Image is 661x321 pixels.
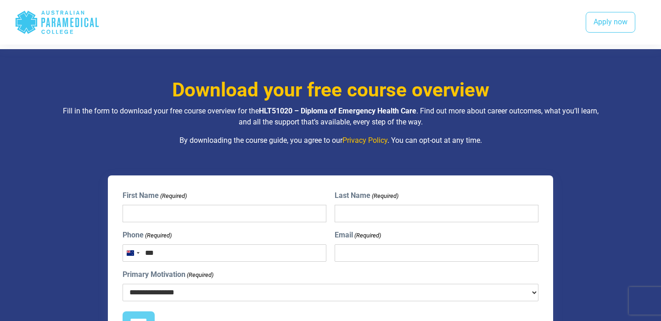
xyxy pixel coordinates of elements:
span: (Required) [159,191,187,201]
p: By downloading the course guide, you agree to our . You can opt-out at any time. [62,135,599,146]
label: First Name [123,190,187,201]
span: (Required) [371,191,399,201]
label: Last Name [335,190,398,201]
label: Email [335,230,381,241]
a: Privacy Policy [342,136,387,145]
p: Fill in the form to download your free course overview for the . Find out more about career outco... [62,106,599,128]
span: (Required) [144,231,172,240]
button: Selected country [123,245,142,261]
span: (Required) [354,231,381,240]
label: Phone [123,230,172,241]
a: Apply now [586,12,635,33]
label: Primary Motivation [123,269,213,280]
span: (Required) [186,270,213,280]
strong: HLT51020 – Diploma of Emergency Health Care [259,107,416,115]
h3: Download your free course overview [62,79,599,102]
div: Australian Paramedical College [15,7,100,37]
